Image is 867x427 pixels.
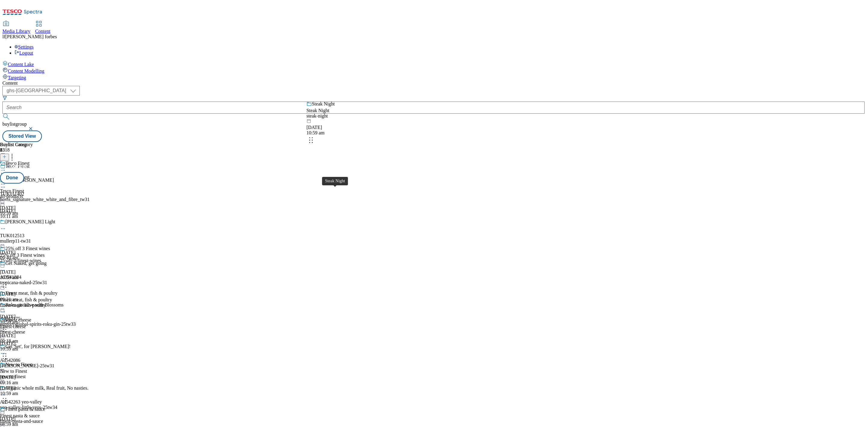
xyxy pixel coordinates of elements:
[5,302,64,308] div: Roku gin alive with Blossoms
[14,44,34,49] a: Settings
[5,317,31,323] div: Finest cheese
[35,21,51,34] a: Content
[5,385,89,391] div: Organic whole milk, Real fruit, No nasties.
[312,101,335,107] div: Steak Night
[306,113,392,119] div: steak-night
[2,29,30,34] span: Media Library
[5,246,50,251] div: 25% off 3 Finest wines
[35,29,51,34] span: Content
[8,62,34,67] span: Content Lake
[5,34,57,39] span: [PERSON_NAME] forbes
[306,108,329,113] div: Steak Night
[2,61,865,67] a: Content Lake
[5,362,33,367] div: New to Finest
[2,102,865,114] input: Search
[2,130,42,142] button: Stored View
[5,407,45,412] div: Finest pasta & sauce
[306,130,392,136] div: 10:59 am
[14,50,33,55] a: Logout
[2,67,865,74] a: Content Modelling
[8,75,26,80] span: Targeting
[2,121,27,127] span: buylistgroup
[8,68,44,74] span: Content Modelling
[2,96,7,100] svg: Search Filters
[2,21,30,34] a: Media Library
[2,74,865,80] a: Targeting
[5,290,57,296] div: Finest meat, fish & poultry
[306,125,392,130] div: [DATE]
[2,34,5,39] span: lf
[2,80,865,86] div: Content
